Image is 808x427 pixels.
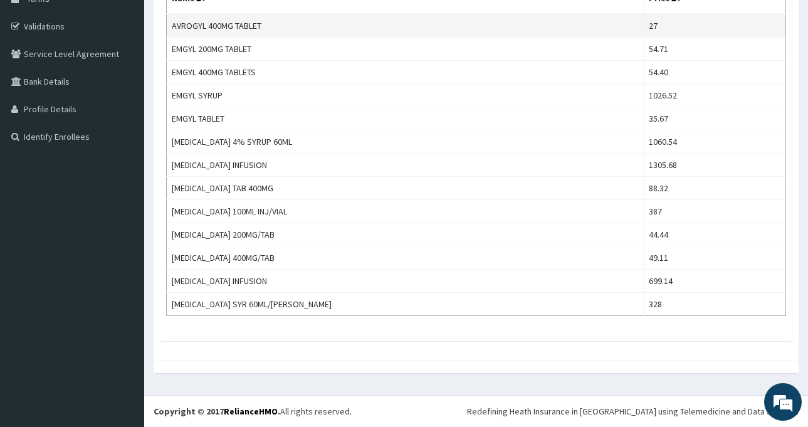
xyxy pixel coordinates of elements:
td: [MEDICAL_DATA] INFUSION [167,154,644,177]
td: [MEDICAL_DATA] 200MG/TAB [167,223,644,246]
td: 88.32 [644,177,786,200]
td: 1026.52 [644,84,786,107]
td: EMGYL 200MG TABLET [167,38,644,61]
td: 1060.54 [644,130,786,154]
td: [MEDICAL_DATA] SYR 60ML/[PERSON_NAME] [167,293,644,316]
td: 699.14 [644,270,786,293]
strong: Copyright © 2017 . [154,406,280,417]
textarea: Type your message and hit 'Enter' [6,290,239,334]
td: [MEDICAL_DATA] INFUSION [167,270,644,293]
td: 27 [644,14,786,38]
img: d_794563401_company_1708531726252_794563401 [23,63,51,94]
td: EMGYL TABLET [167,107,644,130]
td: 44.44 [644,223,786,246]
td: 54.40 [644,61,786,84]
td: EMGYL SYRUP [167,84,644,107]
div: Chat with us now [65,70,211,87]
td: 54.71 [644,38,786,61]
td: EMGYL 400MG TABLETS [167,61,644,84]
span: We're online! [73,132,173,258]
td: 49.11 [644,246,786,270]
td: [MEDICAL_DATA] TAB 400MG [167,177,644,200]
td: [MEDICAL_DATA] 100ML INJ/VIAL [167,200,644,223]
td: [MEDICAL_DATA] 4% SYRUP 60ML [167,130,644,154]
div: Minimize live chat window [206,6,236,36]
td: 35.67 [644,107,786,130]
footer: All rights reserved. [144,395,808,427]
td: 1305.68 [644,154,786,177]
td: 387 [644,200,786,223]
a: RelianceHMO [224,406,278,417]
td: 328 [644,293,786,316]
td: AVROGYL 400MG TABLET [167,14,644,38]
div: Redefining Heath Insurance in [GEOGRAPHIC_DATA] using Telemedicine and Data Science! [467,405,799,418]
td: [MEDICAL_DATA] 400MG/TAB [167,246,644,270]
